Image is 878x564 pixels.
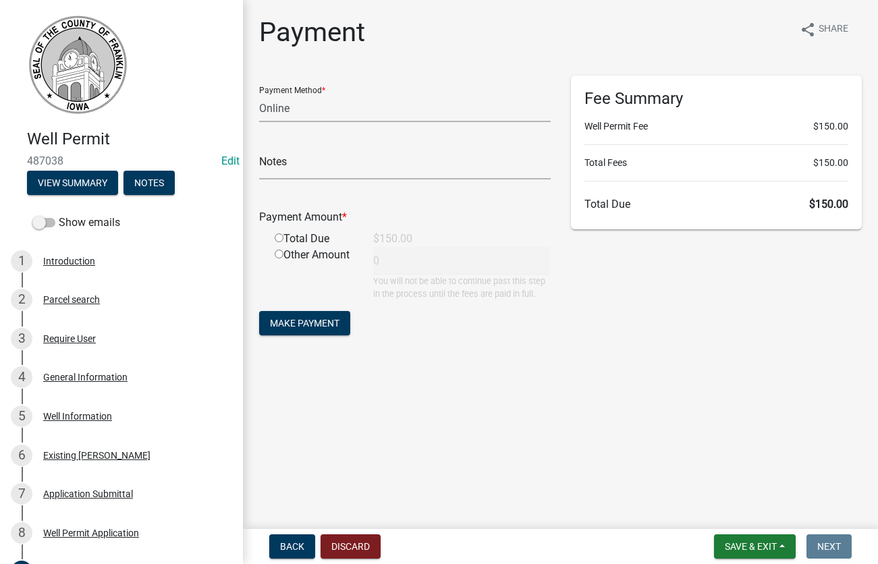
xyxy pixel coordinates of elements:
[11,445,32,466] div: 6
[809,198,848,210] span: $150.00
[259,311,350,335] button: Make Payment
[11,289,32,310] div: 2
[806,534,852,559] button: Next
[11,483,32,505] div: 7
[27,130,232,149] h4: Well Permit
[43,489,133,499] div: Application Submittal
[32,215,120,231] label: Show emails
[11,405,32,427] div: 5
[265,247,363,300] div: Other Amount
[259,16,365,49] h1: Payment
[265,231,363,247] div: Total Due
[43,256,95,266] div: Introduction
[584,89,849,109] h6: Fee Summary
[11,366,32,388] div: 4
[714,534,796,559] button: Save & Exit
[11,328,32,349] div: 3
[725,541,777,552] span: Save & Exit
[43,334,96,343] div: Require User
[43,528,139,538] div: Well Permit Application
[124,171,175,195] button: Notes
[43,412,112,421] div: Well Information
[789,16,859,43] button: shareShare
[584,156,849,170] li: Total Fees
[269,534,315,559] button: Back
[221,154,240,167] a: Edit
[813,156,848,170] span: $150.00
[124,178,175,189] wm-modal-confirm: Notes
[819,22,848,38] span: Share
[27,178,118,189] wm-modal-confirm: Summary
[43,451,150,460] div: Existing [PERSON_NAME]
[11,522,32,544] div: 8
[27,171,118,195] button: View Summary
[11,250,32,272] div: 1
[817,541,841,552] span: Next
[584,198,849,210] h6: Total Due
[43,372,128,382] div: General Information
[27,14,128,115] img: Franklin County, Iowa
[27,154,216,167] span: 487038
[800,22,816,38] i: share
[43,295,100,304] div: Parcel search
[584,119,849,134] li: Well Permit Fee
[280,541,304,552] span: Back
[270,318,339,329] span: Make Payment
[249,209,561,225] div: Payment Amount
[813,119,848,134] span: $150.00
[321,534,381,559] button: Discard
[221,154,240,167] wm-modal-confirm: Edit Application Number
